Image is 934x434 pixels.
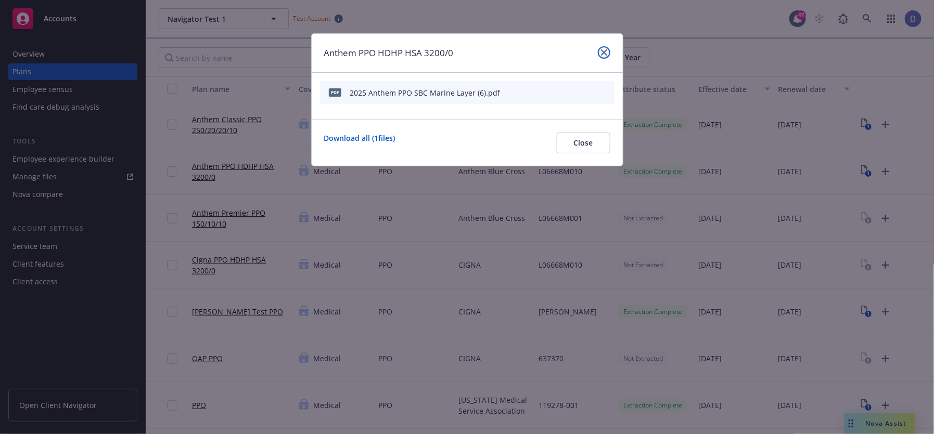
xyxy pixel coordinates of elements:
a: Download all ( 1 files) [324,133,395,153]
button: Close [557,133,610,153]
span: pdf [329,88,341,96]
a: close [598,46,610,59]
button: archive file [602,85,610,100]
button: preview file [584,85,594,100]
h1: Anthem PPO HDHP HSA 3200/0 [324,46,454,60]
div: 2025 Anthem PPO SBC Marine Layer (6).pdf [350,87,501,98]
span: Close [574,138,593,148]
button: download file [568,85,576,100]
button: start extraction [547,85,559,100]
